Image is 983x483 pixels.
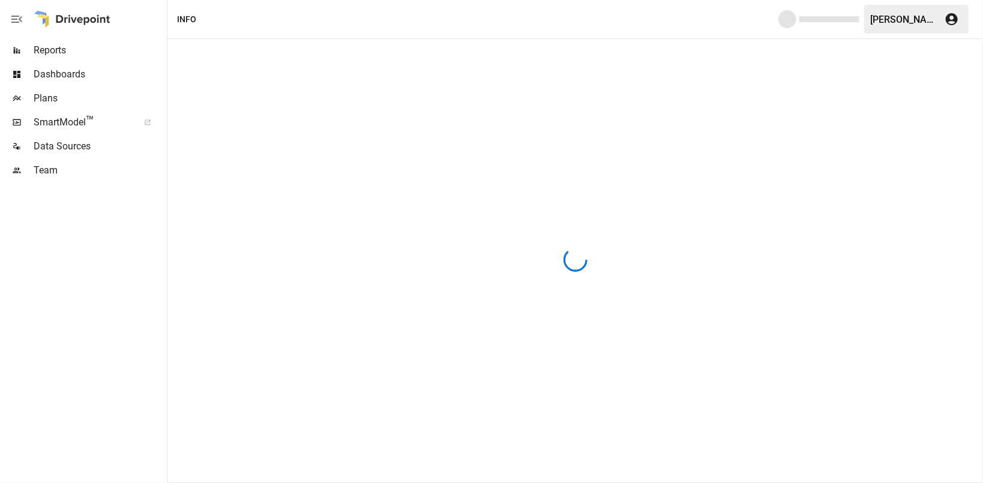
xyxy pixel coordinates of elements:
span: Plans [34,91,164,106]
span: SmartModel [34,115,131,130]
span: Team [34,163,164,178]
div: [PERSON_NAME] [870,14,937,25]
span: Reports [34,43,164,58]
span: Dashboards [34,67,164,82]
span: ™ [86,113,94,128]
span: Data Sources [34,139,164,154]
